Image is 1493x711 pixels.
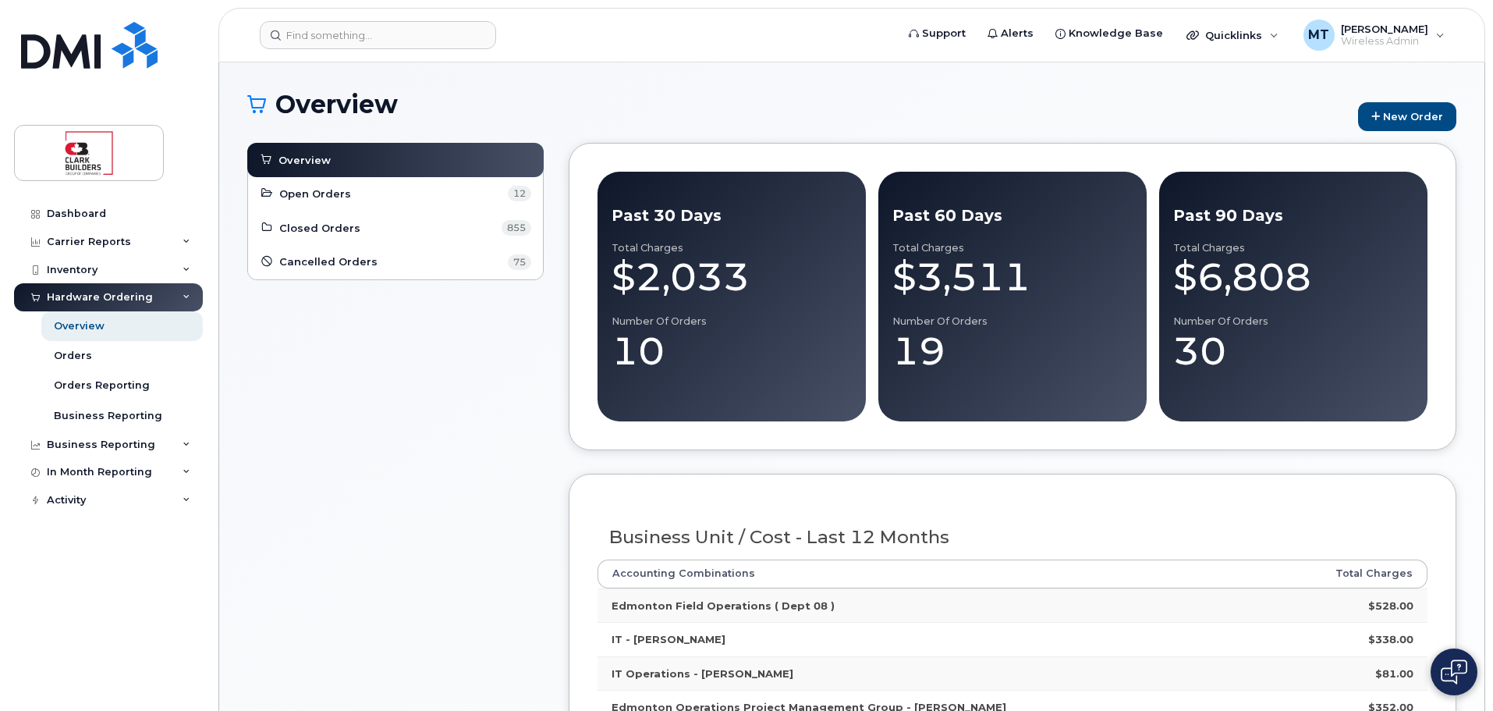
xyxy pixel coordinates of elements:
div: $3,511 [892,254,1133,300]
th: Accounting Combinations [598,560,1261,588]
h1: Overview [247,91,1350,118]
div: Total Charges [1173,242,1413,254]
a: Closed Orders 855 [260,219,531,237]
div: $2,033 [612,254,852,300]
div: Past 30 Days [612,204,852,227]
div: Past 60 Days [892,204,1133,227]
span: Overview [278,153,331,168]
a: Cancelled Orders 75 [260,253,531,272]
div: Total Charges [892,242,1133,254]
div: Number of Orders [892,315,1133,328]
strong: $338.00 [1368,633,1413,645]
span: 855 [502,220,531,236]
span: Open Orders [279,187,351,201]
div: Total Charges [612,242,852,254]
div: 19 [892,328,1133,375]
a: Open Orders 12 [260,184,531,203]
h3: Business Unit / Cost - Last 12 Months [609,528,1417,547]
span: 75 [508,254,531,270]
strong: $528.00 [1368,599,1413,612]
strong: Edmonton Field Operations ( Dept 08 ) [612,599,835,612]
div: 30 [1173,328,1413,375]
strong: IT Operations - [PERSON_NAME] [612,667,793,680]
div: 10 [612,328,852,375]
span: Closed Orders [279,221,360,236]
img: Open chat [1441,659,1467,684]
strong: IT - [PERSON_NAME] [612,633,725,645]
div: Number of Orders [1173,315,1413,328]
a: Overview [259,151,532,169]
div: $6,808 [1173,254,1413,300]
div: Past 90 Days [1173,204,1413,227]
strong: $81.00 [1375,667,1413,680]
div: Number of Orders [612,315,852,328]
th: Total Charges [1261,560,1427,588]
span: 12 [508,186,531,201]
span: Cancelled Orders [279,254,378,269]
a: New Order [1358,102,1456,131]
